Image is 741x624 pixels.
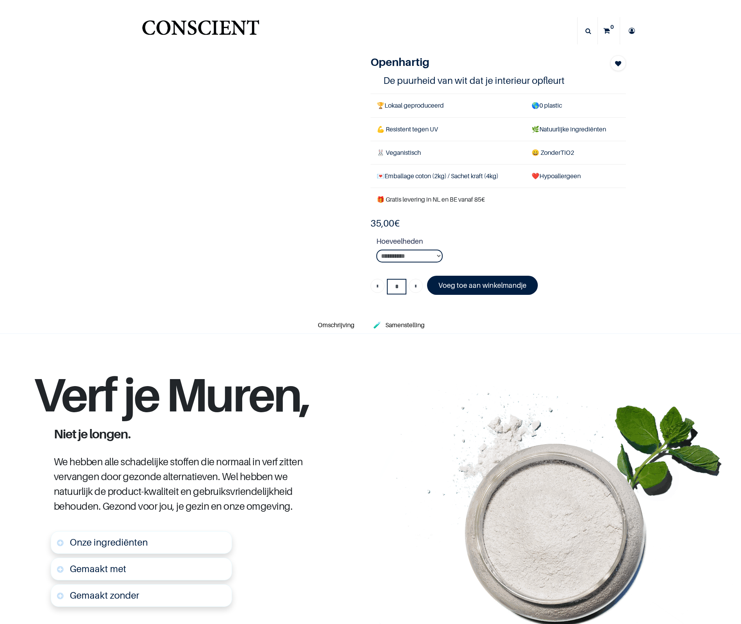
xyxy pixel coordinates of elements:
[610,55,626,71] button: Add to wishlist
[140,16,261,46] img: Conscient.nl
[140,16,261,46] a: Logo of Conscient.nl
[438,281,526,289] font: Voeg toe aan winkelmandje
[615,59,621,68] span: Add to wishlist
[608,23,616,31] sup: 0
[525,94,626,117] td: 0 plastic
[427,276,538,295] a: Voeg toe aan winkelmandje
[377,125,438,133] span: 💪 Resistent tegen UV
[70,590,139,601] font: Gemaakt zonder
[525,141,626,164] td: TiO2
[525,117,626,141] td: Natuurlijke ingrediënten
[48,454,316,514] h5: We hebben alle schadelijke stoffen die normaal in verf zitten vervangen door gezonde alternatieve...
[532,149,560,156] span: 😄 Zonder
[370,94,525,117] td: Lokaal geproduceerd
[48,427,316,440] h1: Niet je longen.
[532,101,539,109] span: 🌎
[33,371,331,427] h1: Verf je Muren,
[318,321,355,329] span: Omschrijving
[70,563,126,574] font: Gemaakt met
[370,164,525,188] td: Emballage coton (2kg) / Sachet kraft (4kg)
[377,172,385,180] span: 💌
[70,537,148,548] span: Onze ingrediënten
[370,218,394,229] span: 35,00
[370,218,400,229] b: €
[385,321,425,329] span: Samenstelling
[383,74,613,87] h4: De puurheid van wit dat je interieur opfleurt
[373,321,381,329] span: 🧪
[532,125,539,133] span: 🌿
[370,55,588,69] h1: Openhartig
[598,17,620,44] a: 0
[376,236,626,250] strong: Hoeveelheden
[377,101,385,109] span: 🏆
[370,279,385,293] a: Verwijder een
[377,195,485,203] font: 🎁 Gratis levering in NL en BE vanaf 85€
[377,149,421,156] span: 🐰 Veganistisch
[525,164,626,188] td: ❤️Hypoallergeen
[409,279,423,293] a: Voeg één toe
